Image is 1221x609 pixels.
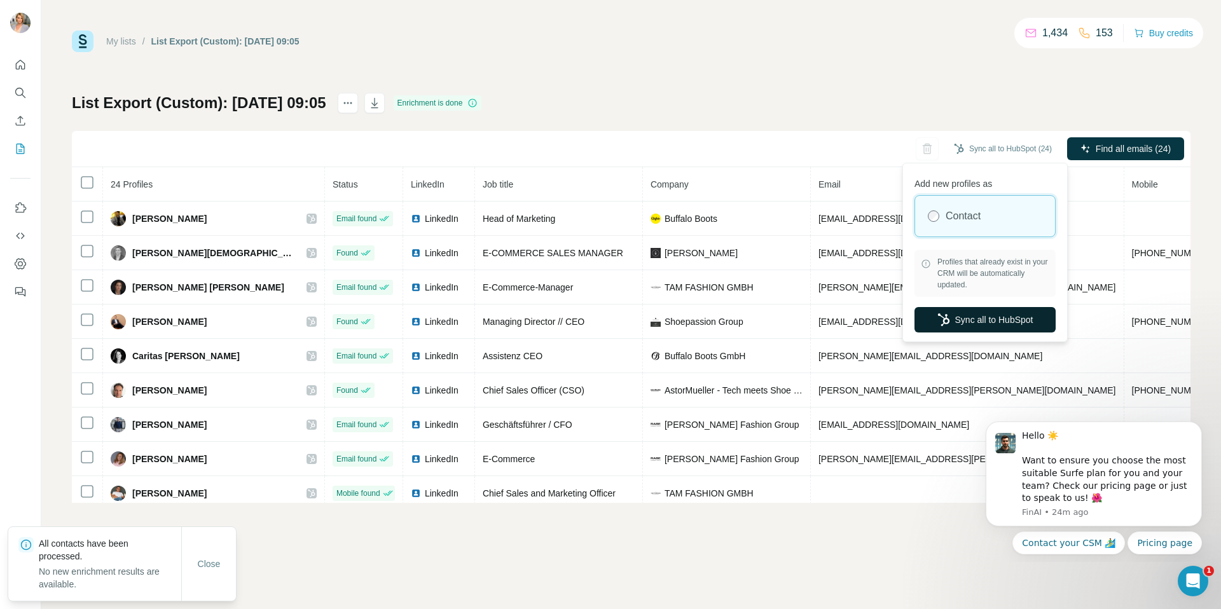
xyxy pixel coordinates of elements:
span: LinkedIn [425,384,459,397]
img: LinkedIn logo [411,488,421,498]
span: [PERSON_NAME][DEMOGRAPHIC_DATA] [132,247,294,259]
span: Found [336,247,358,259]
span: Found [336,385,358,396]
img: company-logo [651,351,661,361]
span: [PERSON_NAME][EMAIL_ADDRESS][PERSON_NAME][DOMAIN_NAME] [818,454,1116,464]
span: Buffalo Boots GmbH [665,350,745,362]
button: Close [189,552,230,575]
span: Chief Sales and Marketing Officer [483,488,616,498]
span: Chief Sales Officer (CSO) [483,385,584,395]
span: 24 Profiles [111,179,153,189]
span: [PHONE_NUMBER] [1132,248,1212,258]
img: LinkedIn logo [411,420,421,430]
span: Head of Marketing [483,214,555,224]
iframe: Intercom live chat [1178,566,1208,596]
img: LinkedIn logo [411,248,421,258]
button: Feedback [10,280,31,303]
img: Avatar [111,417,126,432]
img: company-logo [651,248,661,258]
img: LinkedIn logo [411,317,421,327]
span: Email found [336,282,376,293]
span: LinkedIn [425,453,459,465]
img: company-logo [651,488,661,498]
button: Use Surfe API [10,224,31,247]
p: Add new profiles as [914,172,1056,190]
p: 153 [1096,25,1113,41]
span: [PERSON_NAME] [PERSON_NAME] [132,281,284,294]
img: Avatar [111,211,126,226]
span: E-Commerce-Manager [483,282,573,292]
span: Profiles that already exist in your CRM will be automatically updated. [937,256,1049,291]
span: Email [818,179,841,189]
span: [PERSON_NAME][EMAIL_ADDRESS][PERSON_NAME][DOMAIN_NAME] [818,385,1116,395]
span: [PHONE_NUMBER] [1132,317,1212,327]
span: Shoepassion Group [665,315,743,328]
span: 1 [1204,566,1214,576]
span: [PERSON_NAME] [132,487,207,500]
span: LinkedIn [425,281,459,294]
div: List Export (Custom): [DATE] 09:05 [151,35,300,48]
button: My lists [10,137,31,160]
li: / [142,35,145,48]
span: [PERSON_NAME][EMAIL_ADDRESS][DOMAIN_NAME] [818,351,1042,361]
span: LinkedIn [425,350,459,362]
div: Enrichment is done [394,95,482,111]
span: Job title [483,179,513,189]
span: Caritas [PERSON_NAME] [132,350,240,362]
span: Status [333,179,358,189]
img: Avatar [111,314,126,329]
img: Avatar [111,245,126,261]
span: TAM FASHION GMBH [665,281,754,294]
span: Email found [336,419,376,430]
p: 1,434 [1042,25,1068,41]
span: [EMAIL_ADDRESS][DOMAIN_NAME] [818,317,969,327]
span: Assistenz CEO [483,351,542,361]
img: Avatar [111,383,126,398]
span: [PERSON_NAME] [665,247,738,259]
span: [PERSON_NAME] Fashion Group [665,453,799,465]
img: Avatar [111,486,126,501]
h1: List Export (Custom): [DATE] 09:05 [72,93,326,113]
span: [PERSON_NAME] [132,418,207,431]
span: [PERSON_NAME] [132,384,207,397]
p: No new enrichment results are available. [39,565,181,591]
button: Sync all to HubSpot [914,307,1056,332]
button: Enrich CSV [10,109,31,132]
img: company-logo [651,385,661,395]
span: LinkedIn [411,179,445,189]
span: TAM FASHION GMBH [665,487,754,500]
span: [EMAIL_ADDRESS][DOMAIN_NAME] [818,248,969,258]
span: [PERSON_NAME] [132,212,207,225]
span: LinkedIn [425,247,459,259]
button: Use Surfe on LinkedIn [10,196,31,219]
button: Dashboard [10,252,31,275]
button: Buy credits [1134,24,1193,42]
img: LinkedIn logo [411,351,421,361]
span: [EMAIL_ADDRESS][DOMAIN_NAME] [818,420,969,430]
span: [PERSON_NAME] [132,315,207,328]
button: Find all emails (24) [1067,137,1184,160]
span: Find all emails (24) [1096,142,1171,155]
span: Found [336,316,358,327]
span: E-COMMERCE SALES MANAGER [483,248,623,258]
img: LinkedIn logo [411,454,421,464]
span: [PERSON_NAME] [132,453,207,465]
span: [EMAIL_ADDRESS][DOMAIN_NAME] [818,214,969,224]
span: LinkedIn [425,487,459,500]
img: Avatar [111,280,126,295]
button: Sync all to HubSpot (24) [945,139,1061,158]
span: [PHONE_NUMBER] [1132,385,1212,395]
span: E-Commerce [483,454,535,464]
span: Managing Director // CEO [483,317,584,327]
span: Company [651,179,689,189]
img: company-logo [651,420,661,430]
a: My lists [106,36,136,46]
span: Email found [336,213,376,224]
img: LinkedIn logo [411,282,421,292]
